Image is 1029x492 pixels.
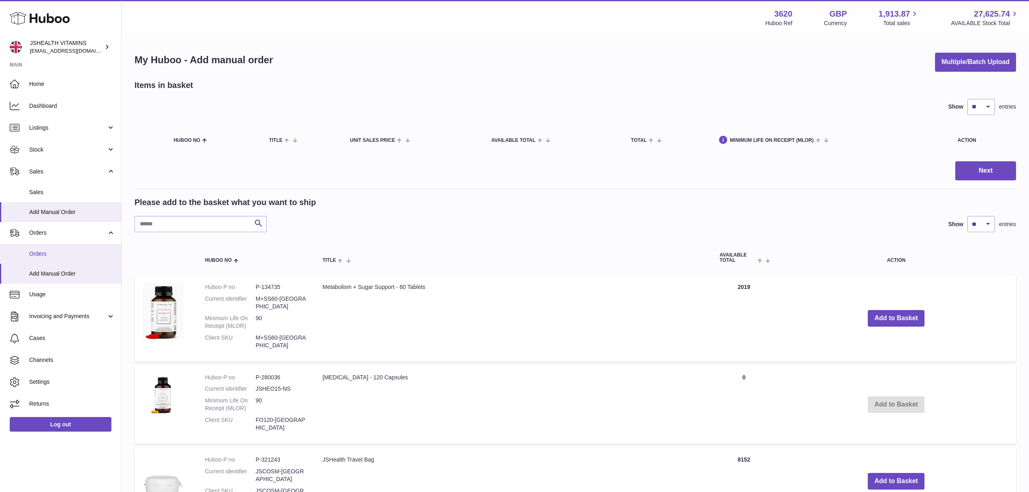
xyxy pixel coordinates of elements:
td: [MEDICAL_DATA] - 120 Capsules [314,366,711,444]
button: Add to Basket [868,310,924,327]
h2: Please add to the basket what you want to ship [134,197,316,208]
span: entries [999,220,1016,228]
h2: Items in basket [134,80,193,91]
dd: P-280036 [256,374,306,381]
div: Action [958,138,1008,143]
span: AVAILABLE Total [719,252,756,263]
dt: Huboo P no [205,456,256,464]
dt: Huboo P no [205,283,256,291]
span: Huboo no [173,138,200,143]
dd: JSHEO15-NS [256,385,306,393]
dt: Client SKU [205,334,256,349]
dt: Current identifier [205,295,256,310]
span: Orders [29,229,107,237]
span: AVAILABLE Total [491,138,536,143]
label: Show [948,220,963,228]
span: Add Manual Order [29,270,115,278]
dt: Minimum Life On Receipt (MLOR) [205,314,256,330]
button: Multiple/Batch Upload [935,53,1016,72]
span: Minimum Life On Receipt (MLOR) [730,138,814,143]
label: Show [948,103,963,111]
dd: FO120-[GEOGRAPHIC_DATA] [256,416,306,432]
span: Dashboard [29,102,115,110]
span: Orders [29,250,115,258]
button: Add to Basket [868,473,924,490]
dd: P-321243 [256,456,306,464]
span: Settings [29,378,115,386]
img: internalAdmin-3620@internal.huboo.com [10,41,22,53]
img: Fish Oil - 120 Capsules [143,374,183,416]
span: Listings [29,124,107,132]
span: Invoicing and Payments [29,312,107,320]
span: [EMAIL_ADDRESS][DOMAIN_NAME] [30,47,119,54]
dt: Client SKU [205,416,256,432]
span: Total sales [883,19,919,27]
span: Usage [29,291,115,298]
div: Currency [824,19,847,27]
span: Total [631,138,647,143]
dt: Current identifier [205,468,256,483]
span: Sales [29,188,115,196]
dd: 90 [256,314,306,330]
th: Action [776,244,1016,271]
span: Stock [29,146,107,154]
span: 1,913.87 [879,9,910,19]
a: Log out [10,417,111,432]
img: Metabolism + Sugar Support - 60 Tablets [143,283,183,340]
span: Huboo no [205,258,232,263]
h1: My Huboo - Add manual order [134,53,273,66]
dd: P-134735 [256,283,306,291]
div: JSHEALTH VITAMINS [30,39,103,55]
span: Channels [29,356,115,364]
td: Metabolism + Sugar Support - 60 Tablets [314,275,711,361]
span: Title [269,138,282,143]
span: Cases [29,334,115,342]
div: Huboo Ref [765,19,792,27]
dt: Minimum Life On Receipt (MLOR) [205,397,256,412]
span: entries [999,103,1016,111]
dt: Current identifier [205,385,256,393]
span: Title [322,258,336,263]
strong: 3620 [774,9,792,19]
dt: Huboo P no [205,374,256,381]
dd: JSCOSM-[GEOGRAPHIC_DATA] [256,468,306,483]
td: 2019 [711,275,776,361]
span: Home [29,80,115,88]
span: 27,625.74 [974,9,1010,19]
span: AVAILABLE Stock Total [951,19,1019,27]
dd: 90 [256,397,306,412]
span: Unit Sales Price [350,138,395,143]
a: 1,913.87 Total sales [879,9,920,27]
a: 27,625.74 AVAILABLE Stock Total [951,9,1019,27]
strong: GBP [829,9,847,19]
dd: M+SS60-[GEOGRAPHIC_DATA] [256,295,306,310]
dd: M+SS60-[GEOGRAPHIC_DATA] [256,334,306,349]
button: Next [955,161,1016,180]
span: Returns [29,400,115,408]
span: Add Manual Order [29,208,115,216]
td: 0 [711,366,776,444]
span: Sales [29,168,107,175]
